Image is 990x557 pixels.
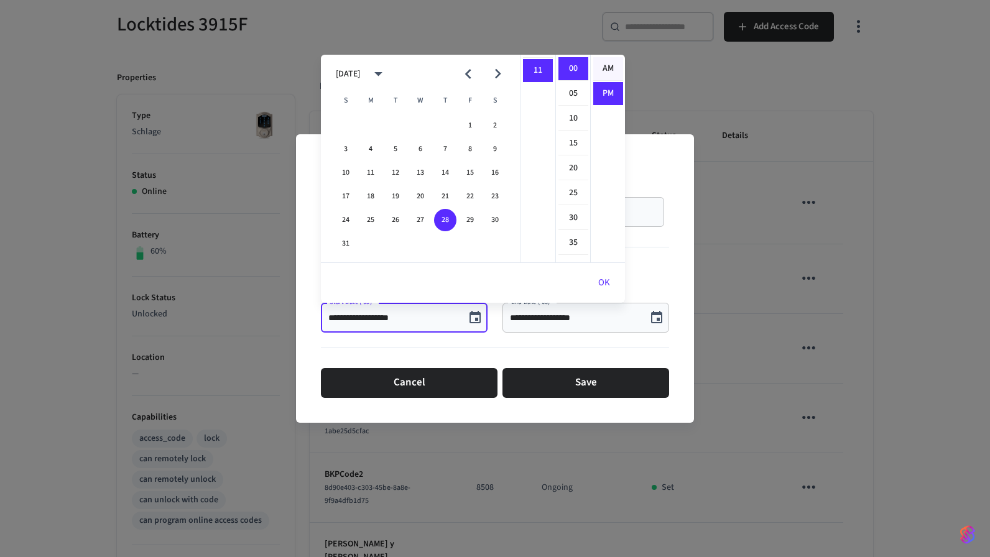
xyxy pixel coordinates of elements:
[459,138,481,160] button: 8
[459,114,481,137] button: 1
[459,185,481,208] button: 22
[409,162,432,184] button: 13
[335,138,357,160] button: 3
[459,162,481,184] button: 15
[459,88,481,113] span: Friday
[409,185,432,208] button: 20
[359,185,382,208] button: 18
[453,59,483,88] button: Previous month
[384,88,407,113] span: Tuesday
[484,185,506,208] button: 23
[593,82,623,105] li: PM
[644,305,669,330] button: Choose date, selected date is Sep 1, 2025
[335,88,357,113] span: Sunday
[384,138,407,160] button: 5
[520,55,555,262] ul: Select hours
[359,162,382,184] button: 11
[384,209,407,231] button: 26
[483,59,512,88] button: Next month
[463,305,488,330] button: Choose date, selected date is Aug 28, 2025
[555,55,590,262] ul: Select minutes
[384,185,407,208] button: 19
[558,57,588,81] li: 0 minutes
[484,114,506,137] button: 2
[558,256,588,280] li: 40 minutes
[960,525,975,545] img: SeamLogoGradient.69752ec5.svg
[336,68,360,81] div: [DATE]
[434,162,456,184] button: 14
[364,59,393,88] button: calendar view is open, switch to year view
[409,88,432,113] span: Wednesday
[502,368,669,398] button: Save
[523,59,553,82] li: 11 hours
[335,185,357,208] button: 17
[484,209,506,231] button: 30
[593,57,623,81] li: AM
[359,88,382,113] span: Monday
[558,157,588,180] li: 20 minutes
[558,82,588,106] li: 5 minutes
[409,138,432,160] button: 6
[434,185,456,208] button: 21
[484,162,506,184] button: 16
[558,107,588,131] li: 10 minutes
[484,138,506,160] button: 9
[434,138,456,160] button: 7
[558,206,588,230] li: 30 minutes
[484,88,506,113] span: Saturday
[558,182,588,205] li: 25 minutes
[409,209,432,231] button: 27
[583,268,625,298] button: OK
[590,55,625,262] ul: Select meridiem
[558,231,588,255] li: 35 minutes
[459,209,481,231] button: 29
[321,368,497,398] button: Cancel
[335,209,357,231] button: 24
[384,162,407,184] button: 12
[434,209,456,231] button: 28
[434,88,456,113] span: Thursday
[359,209,382,231] button: 25
[335,162,357,184] button: 10
[335,232,357,255] button: 31
[558,132,588,155] li: 15 minutes
[359,138,382,160] button: 4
